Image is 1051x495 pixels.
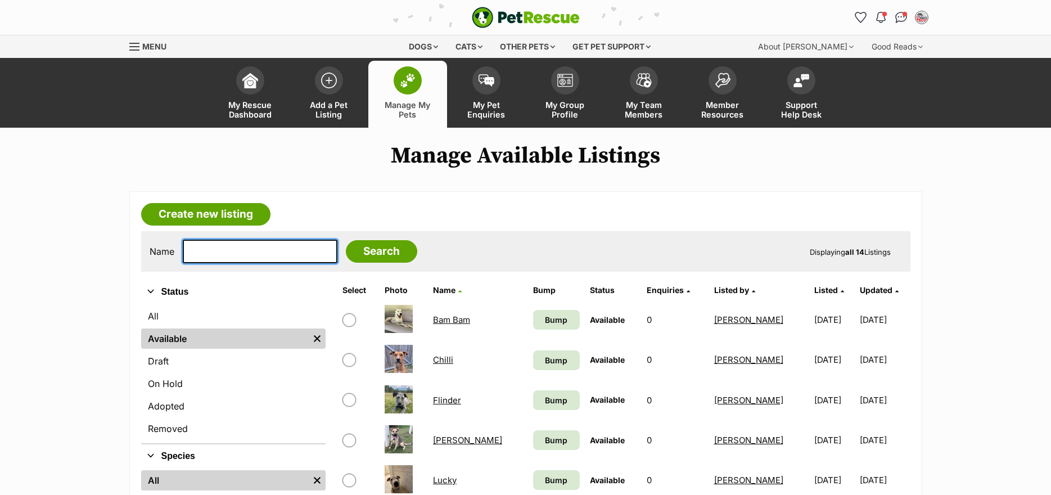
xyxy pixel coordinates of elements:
img: add-pet-listing-icon-0afa8454b4691262ce3f59096e99ab1cd57d4a30225e0717b998d2c9b9846f56.svg [321,73,337,88]
td: [DATE] [810,421,859,460]
button: My account [913,8,931,26]
div: Dogs [401,35,446,58]
a: [PERSON_NAME] [433,435,502,445]
a: [PERSON_NAME] [714,314,783,325]
button: Species [141,449,326,463]
img: dashboard-icon-eb2f2d2d3e046f16d808141f083e7271f6b2e854fb5c12c21221c1fb7104beca.svg [242,73,258,88]
td: [DATE] [810,340,859,379]
a: All [141,306,326,326]
a: Bump [533,390,580,410]
td: [DATE] [860,340,909,379]
span: Menu [142,42,166,51]
span: Support Help Desk [776,100,827,119]
td: [DATE] [810,300,859,339]
button: Status [141,285,326,299]
input: Search [346,240,417,263]
a: Listed by [714,285,755,295]
img: Jennifer Mancinelli profile pic [916,12,927,23]
a: Adopted [141,396,326,416]
td: 0 [642,381,709,420]
span: Add a Pet Listing [304,100,354,119]
a: Bump [533,310,580,330]
span: Updated [860,285,892,295]
td: 0 [642,421,709,460]
a: Create new listing [141,203,270,226]
a: Bump [533,430,580,450]
span: Bump [545,314,567,326]
span: Bump [545,354,567,366]
span: Available [590,435,625,445]
td: [DATE] [860,381,909,420]
button: Notifications [872,8,890,26]
td: [DATE] [860,421,909,460]
a: Add a Pet Listing [290,61,368,128]
span: My Rescue Dashboard [225,100,276,119]
a: Bam Bam [433,314,470,325]
th: Select [338,281,379,299]
div: Status [141,304,326,443]
span: translation missing: en.admin.listings.index.attributes.enquiries [647,285,684,295]
a: My Rescue Dashboard [211,61,290,128]
img: member-resources-icon-8e73f808a243e03378d46382f2149f9095a855e16c252ad45f914b54edf8863c.svg [715,73,730,88]
img: chat-41dd97257d64d25036548639549fe6c8038ab92f7586957e7f3b1b290dea8141.svg [895,12,907,23]
a: Flinder [433,395,461,406]
a: PetRescue [472,7,580,28]
strong: all 14 [845,247,864,256]
div: Get pet support [565,35,658,58]
span: Bump [545,394,567,406]
a: Lucky [433,475,457,485]
a: My Group Profile [526,61,605,128]
a: Favourites [852,8,870,26]
a: Available [141,328,309,349]
span: Available [590,395,625,404]
a: [PERSON_NAME] [714,395,783,406]
a: Chilli [433,354,453,365]
a: [PERSON_NAME] [714,475,783,485]
span: Bump [545,434,567,446]
span: Manage My Pets [382,100,433,119]
th: Photo [380,281,427,299]
div: Good Reads [864,35,931,58]
span: My Pet Enquiries [461,100,512,119]
span: Available [590,355,625,364]
a: Name [433,285,462,295]
a: Updated [860,285,899,295]
a: [PERSON_NAME] [714,435,783,445]
a: On Hold [141,373,326,394]
span: Available [590,315,625,325]
th: Bump [529,281,584,299]
span: Available [590,475,625,485]
span: My Team Members [619,100,669,119]
div: Other pets [492,35,563,58]
a: Removed [141,418,326,439]
a: Conversations [892,8,910,26]
a: All [141,470,309,490]
span: Displaying Listings [810,247,891,256]
div: About [PERSON_NAME] [750,35,861,58]
a: Bump [533,470,580,490]
span: Name [433,285,455,295]
td: 0 [642,300,709,339]
img: manage-my-pets-icon-02211641906a0b7f246fdf0571729dbe1e7629f14944591b6c1af311fb30b64b.svg [400,73,416,88]
a: Menu [129,35,174,56]
span: Listed [814,285,838,295]
td: [DATE] [810,381,859,420]
a: Bump [533,350,580,370]
a: Enquiries [647,285,690,295]
span: Member Resources [697,100,748,119]
div: Cats [448,35,490,58]
a: My Pet Enquiries [447,61,526,128]
img: group-profile-icon-3fa3cf56718a62981997c0bc7e787c4b2cf8bcc04b72c1350f741eb67cf2f40e.svg [557,74,573,87]
label: Name [150,246,174,256]
span: My Group Profile [540,100,590,119]
a: [PERSON_NAME] [714,354,783,365]
img: help-desk-icon-fdf02630f3aa405de69fd3d07c3f3aa587a6932b1a1747fa1d2bba05be0121f9.svg [793,74,809,87]
img: notifications-46538b983faf8c2785f20acdc204bb7945ddae34d4c08c2a6579f10ce5e182be.svg [876,12,885,23]
span: Listed by [714,285,749,295]
a: Remove filter [309,470,326,490]
img: logo-e224e6f780fb5917bec1dbf3a21bbac754714ae5b6737aabdf751b685950b380.svg [472,7,580,28]
img: pet-enquiries-icon-7e3ad2cf08bfb03b45e93fb7055b45f3efa6380592205ae92323e6603595dc1f.svg [479,74,494,87]
ul: Account quick links [852,8,931,26]
a: Member Resources [683,61,762,128]
a: Support Help Desk [762,61,841,128]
